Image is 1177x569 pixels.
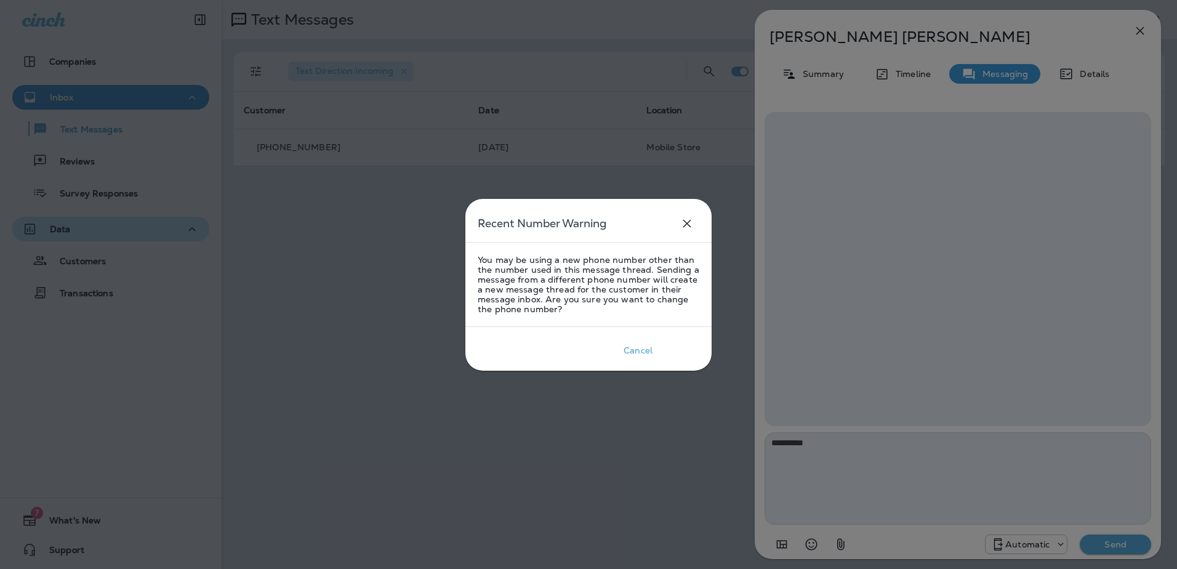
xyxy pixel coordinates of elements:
[478,214,606,233] h5: Recent Number Warning
[669,345,691,355] div: Okay
[675,211,699,236] button: close
[478,255,699,314] p: You may be using a new phone number other than the number used in this message thread. Sending a ...
[616,339,660,361] button: Cancel
[660,339,699,361] button: Okay
[624,345,653,355] div: Cancel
